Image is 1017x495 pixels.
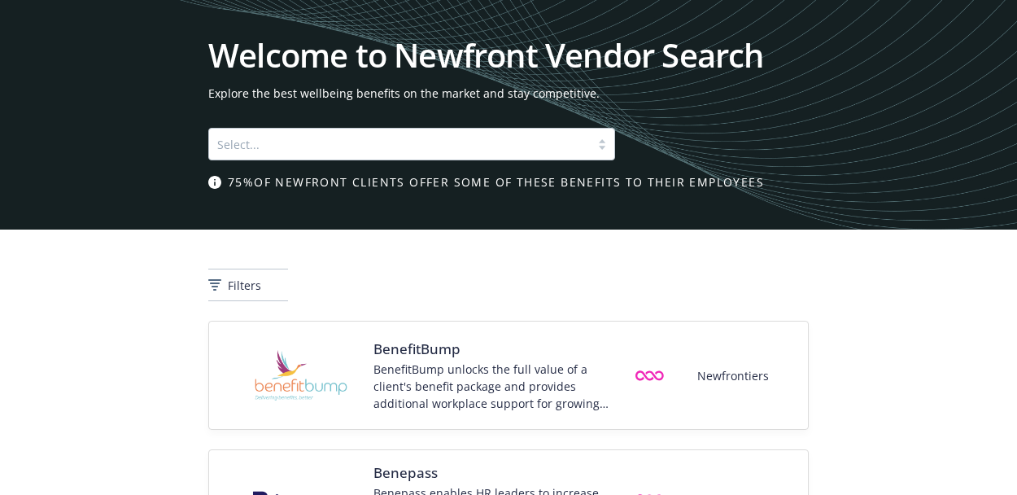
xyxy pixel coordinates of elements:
[208,85,809,102] span: Explore the best wellbeing benefits on the market and stay competitive.
[373,463,612,483] span: Benepass
[373,339,612,359] span: BenefitBump
[208,269,288,301] button: Filters
[248,335,354,416] img: Vendor logo for BenefitBump
[697,367,769,384] span: Newfrontiers
[208,39,809,72] h1: Welcome to Newfront Vendor Search
[228,277,261,294] span: Filters
[373,361,612,412] div: BenefitBump unlocks the full value of a client's benefit package and provides additional workplac...
[228,173,764,191] span: 75% of Newfront clients offer some of these benefits to their employees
